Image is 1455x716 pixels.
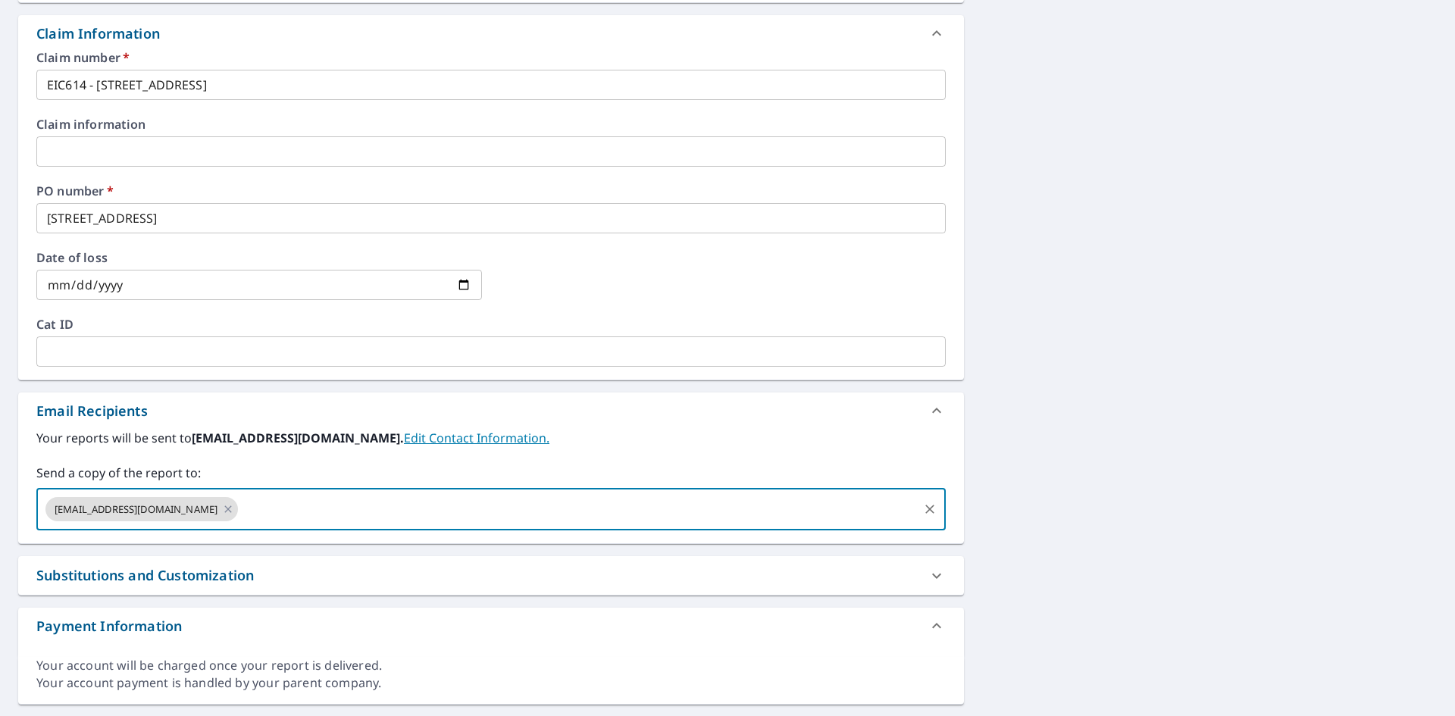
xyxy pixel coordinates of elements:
[45,502,227,517] span: [EMAIL_ADDRESS][DOMAIN_NAME]
[18,556,964,595] div: Substitutions and Customization
[36,429,946,447] label: Your reports will be sent to
[192,430,404,446] b: [EMAIL_ADDRESS][DOMAIN_NAME].
[36,23,160,44] div: Claim Information
[36,52,946,64] label: Claim number
[36,252,482,264] label: Date of loss
[36,464,946,482] label: Send a copy of the report to:
[36,318,946,330] label: Cat ID
[45,497,238,521] div: [EMAIL_ADDRESS][DOMAIN_NAME]
[36,185,946,197] label: PO number
[18,392,964,429] div: Email Recipients
[36,674,946,692] div: Your account payment is handled by your parent company.
[404,430,549,446] a: EditContactInfo
[36,118,946,130] label: Claim information
[36,401,148,421] div: Email Recipients
[36,657,946,674] div: Your account will be charged once your report is delivered.
[36,616,182,636] div: Payment Information
[18,608,964,644] div: Payment Information
[919,499,940,520] button: Clear
[36,565,254,586] div: Substitutions and Customization
[18,15,964,52] div: Claim Information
